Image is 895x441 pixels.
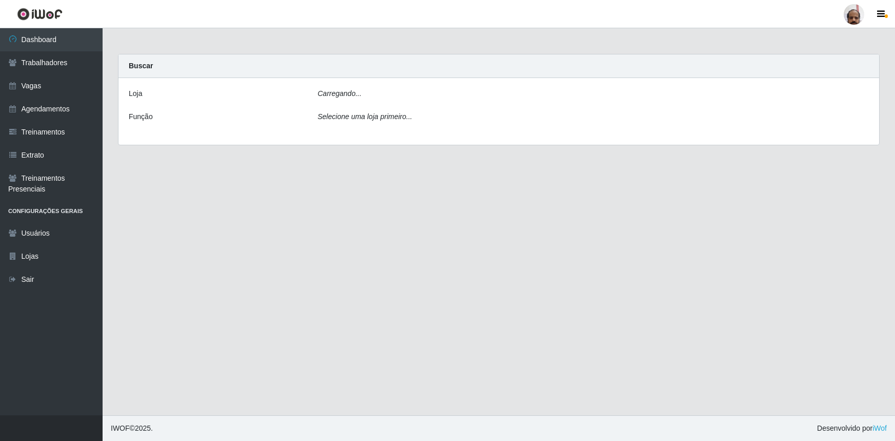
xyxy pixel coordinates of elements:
[111,424,130,432] span: IWOF
[817,423,887,434] span: Desenvolvido por
[317,112,412,121] i: Selecione uma loja primeiro...
[129,88,142,99] label: Loja
[17,8,63,21] img: CoreUI Logo
[129,111,153,122] label: Função
[111,423,153,434] span: © 2025 .
[317,89,362,98] i: Carregando...
[129,62,153,70] strong: Buscar
[872,424,887,432] a: iWof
